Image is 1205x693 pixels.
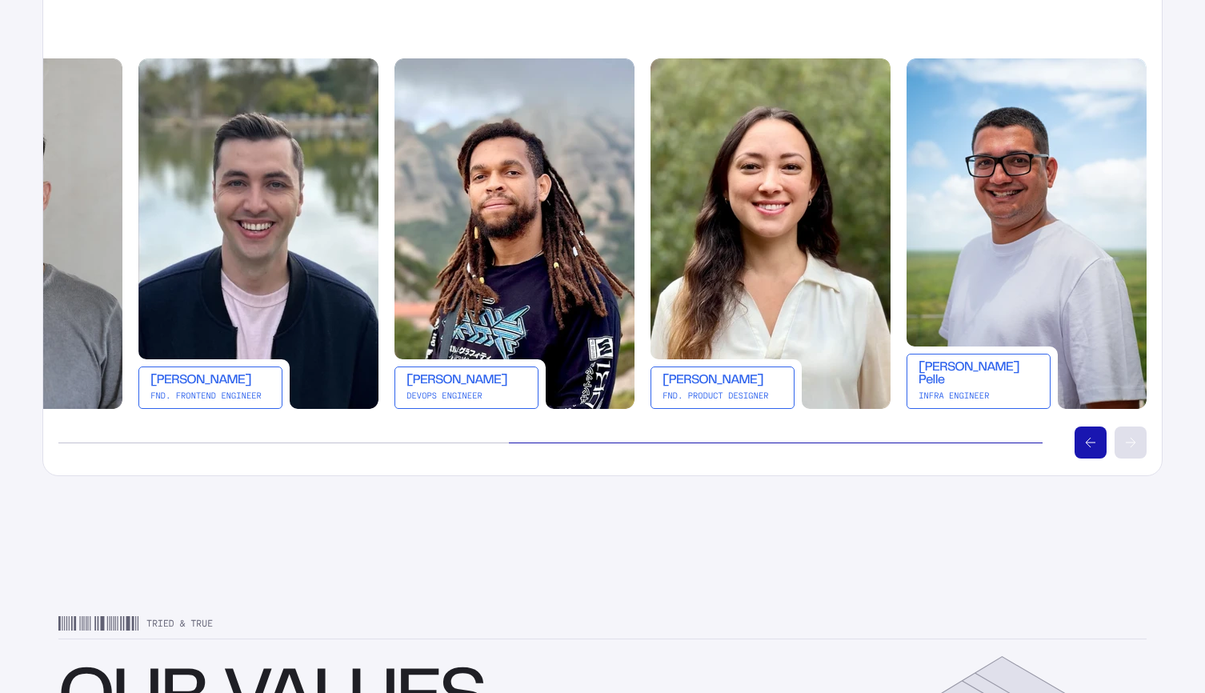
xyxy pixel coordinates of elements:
button: Scroll left [1075,427,1107,459]
button: Scroll right [1115,427,1147,459]
div: FND. Product Designer [663,391,783,400]
img: headshot photo of Zachary Williams [138,58,378,409]
div: [PERSON_NAME] Pelle [919,362,1039,387]
div: [PERSON_NAME] [663,375,783,387]
img: headshot photo of Becca Creger [651,58,891,409]
div: [PERSON_NAME] [406,375,526,387]
div: FND. Frontend Engineer [150,391,270,400]
div: Infra Engineer [919,391,1039,400]
div: [PERSON_NAME] [150,375,270,387]
img: headshot photo of Rogers Pelle [907,58,1147,409]
div: DevOps Engineer [406,391,526,400]
img: headshot photo of André Araújo [394,58,635,409]
div: Tried & True [58,616,1147,639]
